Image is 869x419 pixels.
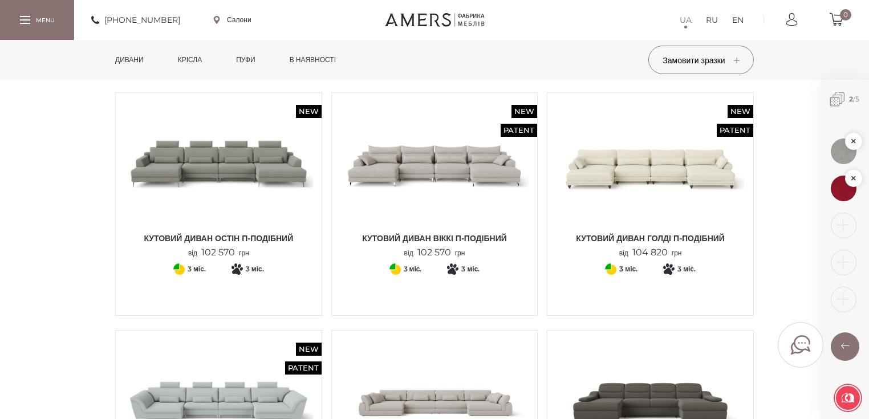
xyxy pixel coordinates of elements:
p: від грн [404,247,465,258]
span: 3 міс. [461,262,480,276]
span: 0 [840,9,851,21]
img: 1576664823.jpg [831,139,856,164]
span: Patent [501,124,537,137]
span: New [511,105,537,118]
a: Пуфи [228,40,264,80]
p: від грн [188,247,249,258]
img: Кутовий диван ГОЛДІ П-подібний [556,101,745,227]
span: 3 міс. [677,262,696,276]
a: Салони [214,15,251,25]
span: Кутовий диван ОСТІН П-подібний [124,233,313,244]
span: 102 570 [197,247,239,258]
button: Замовити зразки [648,46,754,74]
b: 2 [849,95,853,103]
span: Замовити зразки [663,55,739,66]
a: RU [706,13,718,27]
span: Кутовий диван ГОЛДІ П-подібний [556,233,745,244]
a: New Patent Кутовий диван ГОЛДІ П-подібний Кутовий диван ГОЛДІ П-подібний від104 820грн [556,101,745,258]
span: Patent [285,361,322,375]
span: 3 міс. [404,262,422,276]
a: в наявності [281,40,344,80]
a: UA [680,13,692,27]
img: 1576662562.jpg [831,176,856,201]
a: Дивани [107,40,152,80]
a: [PHONE_NUMBER] [91,13,180,27]
span: 102 570 [413,247,455,258]
span: New [728,105,753,118]
span: Кутовий диван ВІККІ П-подібний [340,233,529,244]
span: / [821,80,869,119]
a: New Кутовий диван ОСТІН П-подібний Кутовий диван ОСТІН П-подібний Кутовий диван ОСТІН П-подібний ... [124,101,313,258]
span: Patent [717,124,753,137]
span: 104 820 [628,247,672,258]
a: EN [732,13,744,27]
span: 5 [855,95,859,103]
span: New [296,105,322,118]
span: 3 міс. [188,262,206,276]
p: від грн [619,247,682,258]
span: 3 міс. [619,262,637,276]
img: Кутовий диван ВІККІ П-подібний [340,101,529,227]
span: New [296,343,322,356]
a: New Patent Кутовий диван ВІККІ П-подібний Кутовий диван ВІККІ П-подібний від102 570грн [340,101,529,258]
a: Крісла [169,40,210,80]
span: 3 міс. [246,262,264,276]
